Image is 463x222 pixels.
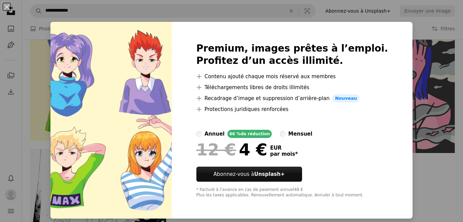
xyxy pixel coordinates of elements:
strong: Unsplash+ [254,171,285,177]
div: mensuel [288,130,312,138]
li: Contenu ajouté chaque mois réservé aux membres [196,72,388,81]
li: Recadrage d’image et suppression d’arrière-plan [196,94,388,102]
li: Protections juridiques renforcées [196,105,388,113]
img: premium_vector-1689096620037-00456c00bf1a [50,22,172,219]
a: Abonnez-vous àUnsplash+ [196,167,302,182]
h2: Premium, images prêtes à l’emploi. Profitez d’un accès illimité. [196,42,388,67]
div: 4 € [196,141,267,158]
li: Téléchargements libres de droits illimités [196,83,388,92]
div: * Facturé à l’avance en cas de paiement annuel 48 € Plus les taxes applicables. Renouvellement au... [196,187,388,198]
input: mensuel [280,131,285,137]
span: EUR [270,145,298,151]
span: Nouveau [332,94,360,102]
span: 12 € [196,141,236,158]
input: annuel66 %de réduction [196,131,202,137]
span: par mois * [270,151,298,157]
div: 66 % de réduction [227,130,272,138]
div: annuel [205,130,225,138]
